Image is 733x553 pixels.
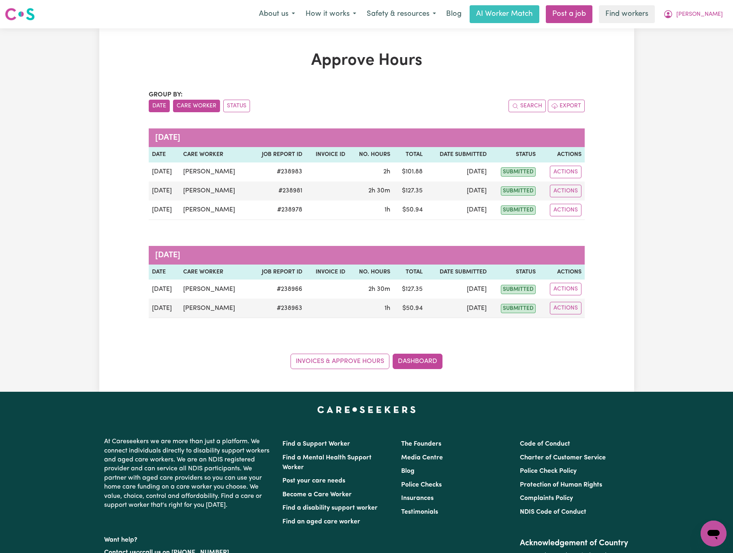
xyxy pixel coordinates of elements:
a: The Founders [401,441,441,447]
button: sort invoices by paid status [223,100,250,112]
td: [PERSON_NAME] [180,181,250,201]
button: Search [509,100,546,112]
a: Careseekers logo [5,5,35,23]
th: Invoice ID [306,147,348,162]
th: Actions [539,147,584,162]
a: Blog [401,468,415,474]
span: 2 hours 30 minutes [368,188,390,194]
a: Media Centre [401,455,443,461]
th: No. Hours [348,265,393,280]
button: How it works [300,6,361,23]
td: [PERSON_NAME] [180,201,250,220]
a: Blog [441,5,466,23]
h2: Acknowledgement of Country [520,538,629,548]
th: Care worker [180,265,250,280]
span: [PERSON_NAME] [676,10,723,19]
th: Date Submitted [426,265,489,280]
a: NDIS Code of Conduct [520,509,586,515]
p: At Careseekers we are more than just a platform. We connect individuals directly to disability su... [104,434,273,513]
caption: [DATE] [149,246,585,265]
th: Status [490,265,539,280]
p: Want help? [104,532,273,544]
th: No. Hours [348,147,393,162]
td: [DATE] [149,162,180,181]
a: Complaints Policy [520,495,573,502]
img: Careseekers logo [5,7,35,21]
span: 1 hour [385,305,390,312]
th: Status [490,147,539,162]
button: sort invoices by care worker [173,100,220,112]
h1: Approve Hours [149,51,585,70]
a: Insurances [401,495,434,502]
button: Actions [550,283,581,295]
a: Find an aged care worker [282,519,360,525]
button: Actions [550,166,581,178]
th: Care worker [180,147,250,162]
td: [DATE] [149,280,180,299]
a: Careseekers home page [317,406,416,413]
span: submitted [501,205,536,215]
td: $ 50.94 [393,201,426,220]
a: Police Check Policy [520,468,577,474]
a: Post your care needs [282,478,345,484]
th: Total [393,265,426,280]
span: 2 hours [383,169,390,175]
a: Find a Mental Health Support Worker [282,455,372,471]
td: [DATE] [149,201,180,220]
button: sort invoices by date [149,100,170,112]
td: # 238963 [250,299,306,318]
td: # 238978 [250,201,306,220]
iframe: Button to launch messaging window [701,521,727,547]
td: [DATE] [149,299,180,318]
span: submitted [501,186,536,196]
td: [DATE] [426,162,489,181]
td: [DATE] [149,181,180,201]
td: $ 127.35 [393,280,426,299]
td: [DATE] [426,181,489,201]
th: Job Report ID [250,265,306,280]
td: # 238983 [250,162,306,181]
button: Actions [550,204,581,216]
a: Police Checks [401,482,442,488]
th: Date Submitted [426,147,489,162]
td: [DATE] [426,299,489,318]
a: Post a job [546,5,592,23]
a: Charter of Customer Service [520,455,606,461]
th: Actions [539,265,584,280]
th: Total [393,147,426,162]
a: Testimonials [401,509,438,515]
a: Find workers [599,5,655,23]
a: Invoices & Approve Hours [291,354,389,369]
td: $ 127.35 [393,181,426,201]
th: Date [149,147,180,162]
span: Group by: [149,92,183,98]
span: submitted [501,167,536,177]
button: Actions [550,185,581,197]
span: submitted [501,285,536,294]
a: Find a disability support worker [282,505,378,511]
a: Code of Conduct [520,441,570,447]
a: Find a Support Worker [282,441,350,447]
span: 1 hour [385,207,390,213]
a: AI Worker Match [470,5,539,23]
td: # 238966 [250,280,306,299]
button: About us [254,6,300,23]
td: $ 50.94 [393,299,426,318]
span: submitted [501,304,536,313]
td: $ 101.88 [393,162,426,181]
td: [DATE] [426,201,489,220]
td: [PERSON_NAME] [180,162,250,181]
button: Safety & resources [361,6,441,23]
td: # 238981 [250,181,306,201]
a: Dashboard [393,354,442,369]
a: Protection of Human Rights [520,482,602,488]
caption: [DATE] [149,128,585,147]
td: [PERSON_NAME] [180,299,250,318]
button: Actions [550,302,581,314]
th: Invoice ID [306,265,348,280]
a: Become a Care Worker [282,491,352,498]
td: [DATE] [426,280,489,299]
td: [PERSON_NAME] [180,280,250,299]
span: 2 hours 30 minutes [368,286,390,293]
th: Job Report ID [250,147,306,162]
